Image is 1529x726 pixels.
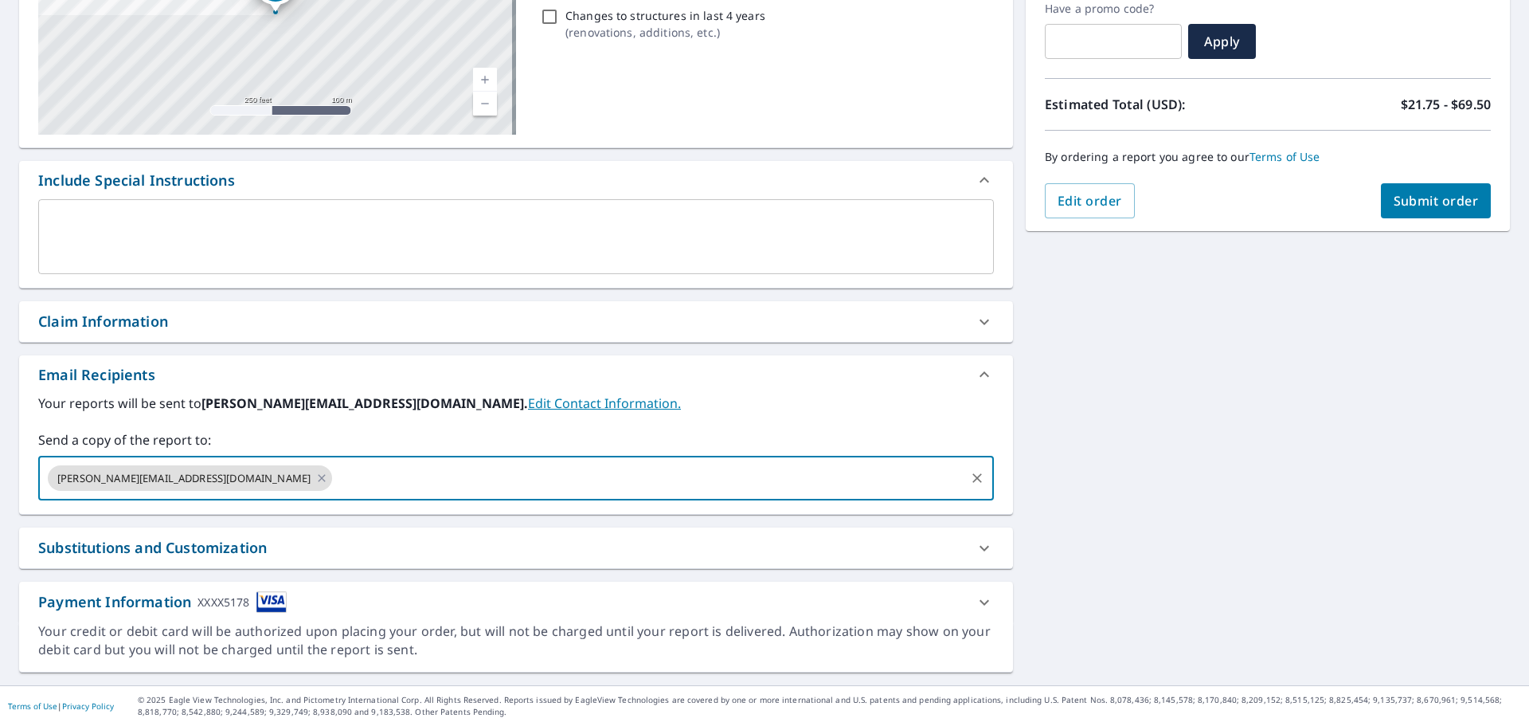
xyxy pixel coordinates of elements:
span: Submit order [1394,192,1479,210]
a: Terms of Use [1249,149,1320,164]
label: Your reports will be sent to [38,394,994,413]
div: Payment Information [38,591,287,613]
button: Apply [1188,24,1256,59]
span: [PERSON_NAME][EMAIL_ADDRESS][DOMAIN_NAME] [48,471,320,486]
div: Substitutions and Customization [19,528,1013,568]
button: Submit order [1381,183,1492,218]
div: Include Special Instructions [38,170,235,191]
b: [PERSON_NAME][EMAIL_ADDRESS][DOMAIN_NAME]. [201,394,528,412]
div: Payment InformationXXXX5178cardImage [19,582,1013,622]
a: Current Level 17, Zoom In [473,68,497,92]
a: Current Level 17, Zoom Out [473,92,497,116]
p: By ordering a report you agree to our [1045,150,1491,164]
div: Email Recipients [38,364,155,386]
div: Claim Information [19,301,1013,342]
div: Substitutions and Customization [38,537,267,559]
span: Edit order [1058,192,1122,210]
span: Apply [1201,33,1243,50]
div: Claim Information [38,311,168,332]
a: EditContactInfo [528,394,681,412]
label: Have a promo code? [1045,2,1182,16]
div: Include Special Instructions [19,161,1013,199]
div: Email Recipients [19,355,1013,394]
label: Send a copy of the report to: [38,430,994,449]
div: XXXX5178 [197,591,249,613]
a: Terms of Use [8,700,57,712]
button: Edit order [1045,183,1135,218]
p: Estimated Total (USD): [1045,95,1268,114]
p: | [8,701,114,711]
img: cardImage [256,591,287,613]
p: $21.75 - $69.50 [1401,95,1491,114]
div: Your credit or debit card will be authorized upon placing your order, but will not be charged unt... [38,622,994,659]
p: Changes to structures in last 4 years [565,7,765,24]
a: Privacy Policy [62,700,114,712]
div: [PERSON_NAME][EMAIL_ADDRESS][DOMAIN_NAME] [48,465,332,491]
button: Clear [966,467,988,489]
p: ( renovations, additions, etc. ) [565,24,765,41]
p: © 2025 Eagle View Technologies, Inc. and Pictometry International Corp. All Rights Reserved. Repo... [138,694,1521,718]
